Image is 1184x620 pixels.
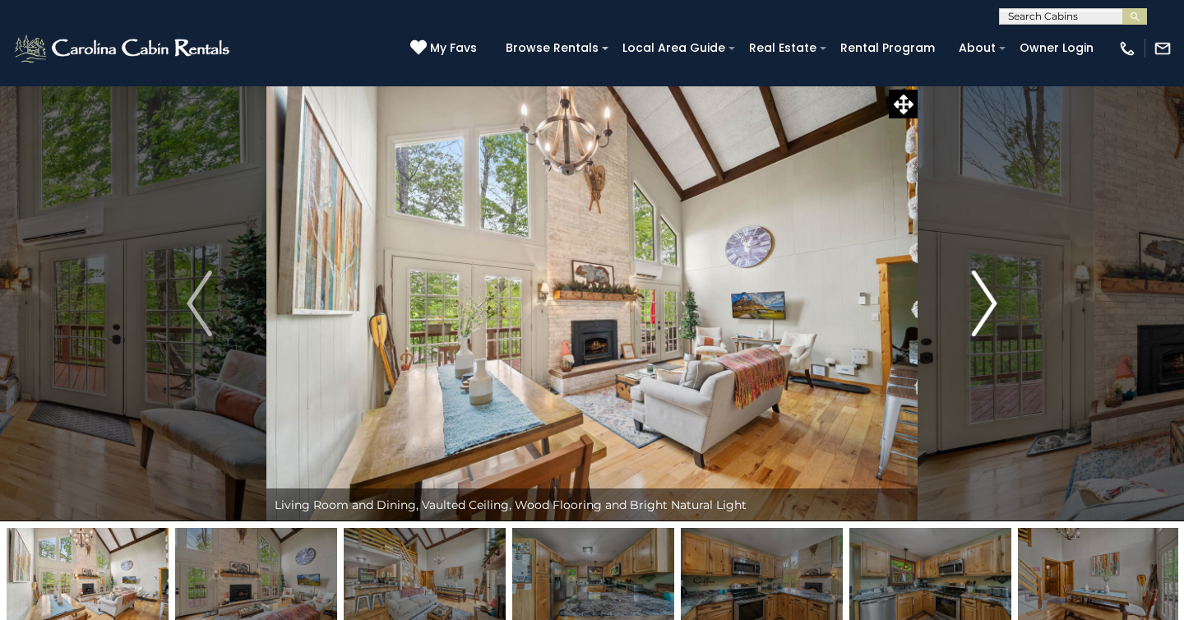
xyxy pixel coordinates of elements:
a: My Favs [410,39,481,58]
img: White-1-2.png [12,32,234,65]
a: About [950,35,1004,61]
button: Next [918,86,1052,521]
div: Living Room and Dining, Vaulted Ceiling, Wood Flooring and Bright Natural Light [266,488,918,521]
a: Rental Program [832,35,943,61]
a: Real Estate [741,35,825,61]
button: Previous [132,86,266,521]
img: arrow [187,271,211,336]
a: Owner Login [1011,35,1102,61]
img: mail-regular-white.png [1154,39,1172,58]
span: My Favs [430,39,477,57]
a: Browse Rentals [497,35,607,61]
a: Local Area Guide [614,35,733,61]
img: arrow [972,271,997,336]
img: phone-regular-white.png [1118,39,1136,58]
